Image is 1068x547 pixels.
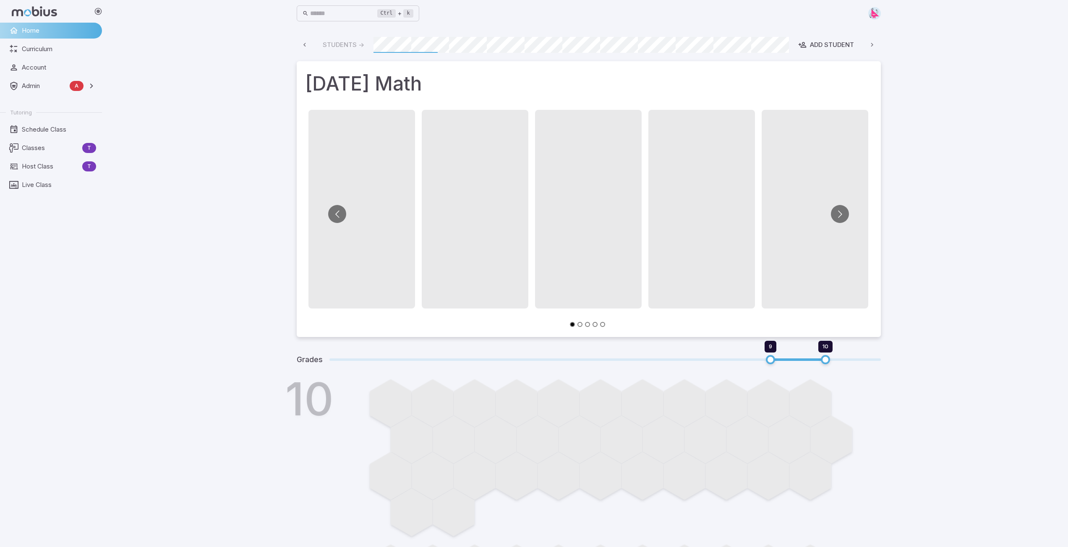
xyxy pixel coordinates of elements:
[22,63,96,72] span: Account
[70,82,84,90] span: A
[585,322,590,327] button: Go to slide 3
[22,81,66,91] span: Admin
[328,205,346,223] button: Go to previous slide
[868,7,881,20] img: right-triangle.svg
[22,143,79,153] span: Classes
[600,322,605,327] button: Go to slide 5
[593,322,598,327] button: Go to slide 4
[769,343,772,350] span: 9
[403,9,413,18] kbd: k
[305,70,872,98] h1: [DATE] Math
[82,162,96,171] span: T
[22,44,96,54] span: Curriculum
[798,40,854,49] div: Add Student
[10,109,32,116] span: Tutoring
[285,376,334,422] h1: 10
[22,125,96,134] span: Schedule Class
[82,144,96,152] span: T
[823,343,828,350] span: 10
[577,322,582,327] button: Go to slide 2
[297,354,323,366] h5: Grades
[377,8,413,18] div: +
[570,322,575,327] button: Go to slide 1
[377,9,396,18] kbd: Ctrl
[22,26,96,35] span: Home
[22,180,96,189] span: Live Class
[22,162,79,171] span: Host Class
[831,205,849,223] button: Go to next slide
